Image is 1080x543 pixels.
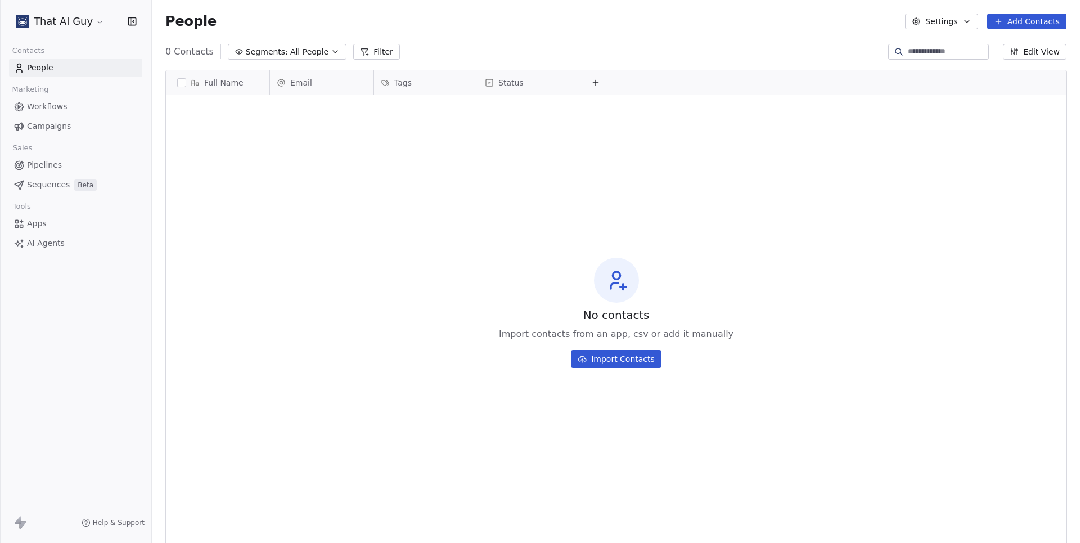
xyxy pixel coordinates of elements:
[1003,44,1066,60] button: Edit View
[394,77,412,88] span: Tags
[27,159,62,171] span: Pipelines
[9,97,142,116] a: Workflows
[8,140,37,156] span: Sales
[93,518,145,527] span: Help & Support
[34,14,93,29] span: That AI Guy
[166,95,270,521] div: grid
[571,350,661,368] button: Import Contacts
[987,14,1066,29] button: Add Contacts
[9,214,142,233] a: Apps
[27,62,53,74] span: People
[82,518,145,527] a: Help & Support
[165,13,217,30] span: People
[9,156,142,174] a: Pipelines
[905,14,978,29] button: Settings
[9,59,142,77] a: People
[27,218,47,230] span: Apps
[7,81,53,98] span: Marketing
[270,95,1068,521] div: grid
[8,198,35,215] span: Tools
[478,70,582,95] div: Status
[270,70,373,95] div: Email
[27,120,71,132] span: Campaigns
[27,179,70,191] span: Sequences
[74,179,97,191] span: Beta
[204,77,244,88] span: Full Name
[9,117,142,136] a: Campaigns
[498,77,524,88] span: Status
[9,234,142,253] a: AI Agents
[499,327,733,341] span: Import contacts from an app, csv or add it manually
[13,12,107,31] button: That AI Guy
[27,101,67,113] span: Workflows
[166,70,269,95] div: Full Name
[27,237,65,249] span: AI Agents
[16,15,29,28] img: ThatAIGuy_Icon_WhiteonBlue.webp
[290,46,328,58] span: All People
[165,45,214,59] span: 0 Contacts
[353,44,400,60] button: Filter
[246,46,288,58] span: Segments:
[290,77,312,88] span: Email
[374,70,478,95] div: Tags
[583,307,650,323] span: No contacts
[7,42,49,59] span: Contacts
[9,176,142,194] a: SequencesBeta
[571,345,661,368] a: Import Contacts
